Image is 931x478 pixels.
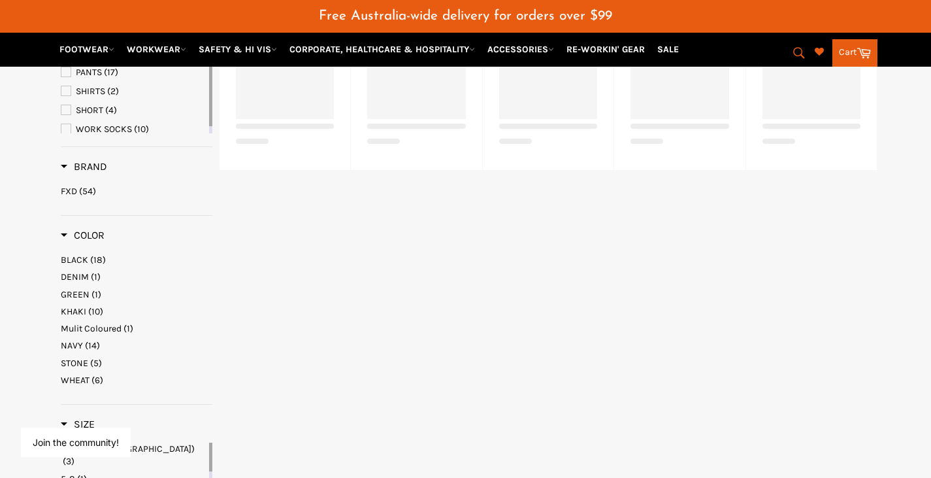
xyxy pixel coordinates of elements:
[61,65,206,80] a: PANTS
[91,271,101,282] span: (1)
[61,254,212,266] a: BLACK
[61,306,86,317] span: KHAKI
[193,38,282,61] a: SAFETY & HI VIS
[88,306,103,317] span: (10)
[61,358,88,369] span: STONE
[61,323,122,334] span: Mulit Coloured
[90,358,102,369] span: (5)
[61,185,212,197] a: FXD
[105,105,117,116] span: (4)
[61,160,107,173] h3: Brand
[61,103,206,118] a: SHORT
[61,288,212,301] a: GREEN
[284,38,480,61] a: CORPORATE, HEALTHCARE & HOSPITALITY
[76,67,102,78] span: PANTS
[134,124,149,135] span: (10)
[61,271,212,283] a: DENIM
[33,437,119,448] button: Join the community!
[122,38,191,61] a: WORKWEAR
[61,289,90,300] span: GREEN
[91,375,103,386] span: (6)
[482,38,559,61] a: ACCESSORIES
[54,38,120,61] a: FOOTWEAR
[652,38,684,61] a: SALE
[61,122,206,137] a: WORK SOCKS
[79,186,96,197] span: (54)
[61,374,212,386] a: WHEAT
[61,322,212,335] a: Mulit Coloured
[61,340,83,351] span: NAVY
[61,443,206,468] a: 5 US (4 AU/UK)
[107,86,119,97] span: (2)
[90,254,106,265] span: (18)
[61,375,90,386] span: WHEAT
[61,418,95,431] h3: Size
[61,229,105,242] h3: Color
[61,84,206,99] a: SHIRTS
[61,305,212,318] a: KHAKI
[104,67,118,78] span: (17)
[61,229,105,241] span: Color
[91,289,101,300] span: (1)
[61,186,77,197] span: FXD
[61,418,95,430] span: Size
[76,124,132,135] span: WORK SOCKS
[123,323,133,334] span: (1)
[61,357,212,369] a: STONE
[63,456,74,467] span: (3)
[61,254,88,265] span: BLACK
[76,105,103,116] span: SHORT
[61,339,212,352] a: NAVY
[76,86,105,97] span: SHIRTS
[832,39,877,67] a: Cart
[61,271,89,282] span: DENIM
[319,9,612,23] span: Free Australia-wide delivery for orders over $99
[561,38,650,61] a: RE-WORKIN' GEAR
[85,340,100,351] span: (14)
